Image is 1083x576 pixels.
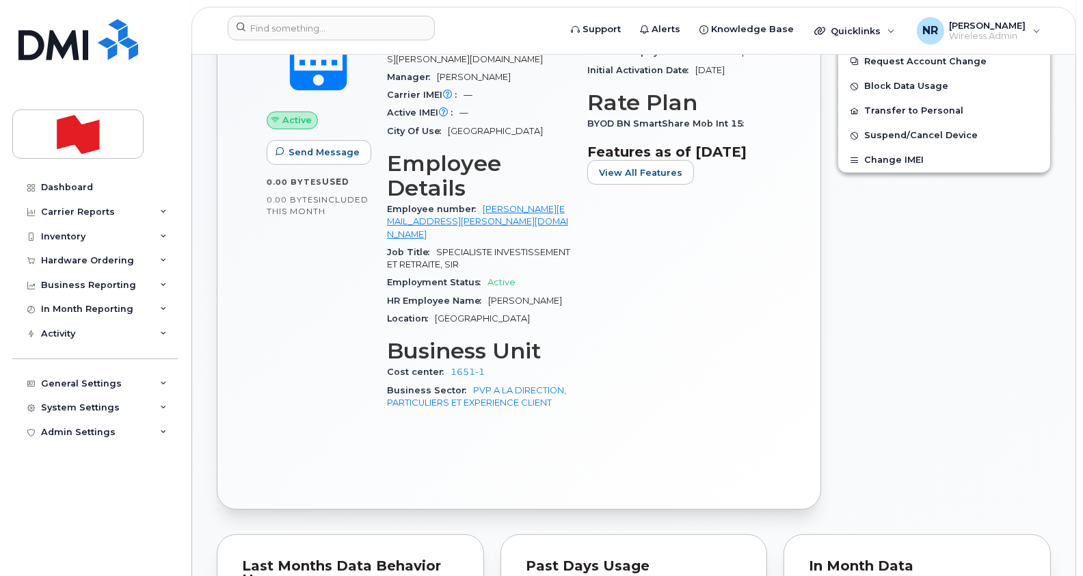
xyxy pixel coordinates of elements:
[387,367,451,377] span: Cost center
[831,25,881,36] span: Quicklinks
[526,560,743,573] div: Past Days Usage
[950,31,1026,42] span: Wireless Admin
[583,23,621,36] span: Support
[387,247,570,270] span: SPECIALISTE INVESTISSEMENT ET RETRAITE, SIR
[387,90,464,100] span: Carrier IMEI
[435,313,530,324] span: [GEOGRAPHIC_DATA]
[809,560,1026,573] div: In Month Data
[630,16,690,43] a: Alerts
[950,20,1026,31] span: [PERSON_NAME]
[907,17,1050,44] div: Nancy Robitaille
[448,126,543,136] span: [GEOGRAPHIC_DATA]
[838,99,1050,123] button: Transfer to Personal
[864,131,978,141] span: Suspend/Cancel Device
[587,118,751,129] span: BYOD BN SmartShare Mob Int 15
[387,41,567,64] span: [PERSON_NAME][EMAIL_ADDRESS][PERSON_NAME][DOMAIN_NAME]
[387,385,566,408] a: PVP A LA DIRECTION, PARTICULIERS ET EXPERIENCE CLIENT
[387,247,436,257] span: Job Title
[695,65,725,75] span: [DATE]
[267,140,371,165] button: Send Message
[267,177,322,187] span: 0.00 Bytes
[228,16,435,40] input: Find something...
[805,17,905,44] div: Quicklinks
[387,72,437,82] span: Manager
[652,23,680,36] span: Alerts
[387,385,473,395] span: Business Sector
[690,16,803,43] a: Knowledge Base
[387,204,483,214] span: Employee number
[838,148,1050,172] button: Change IMEI
[451,367,485,377] a: 1651-1
[387,107,459,118] span: Active IMEI
[487,277,516,287] span: Active
[387,126,448,136] span: City Of Use
[322,176,349,187] span: used
[387,339,571,363] h3: Business Unit
[387,151,571,200] h3: Employee Details
[459,107,468,118] span: —
[711,23,794,36] span: Knowledge Base
[561,16,630,43] a: Support
[488,296,562,306] span: [PERSON_NAME]
[387,296,488,306] span: HR Employee Name
[922,23,938,39] span: NR
[387,277,487,287] span: Employment Status
[838,123,1050,148] button: Suspend/Cancel Device
[838,49,1050,74] button: Request Account Change
[838,74,1050,99] button: Block Data Usage
[587,90,771,115] h3: Rate Plan
[587,65,695,75] span: Initial Activation Date
[587,160,694,185] button: View All Features
[437,72,511,82] span: [PERSON_NAME]
[587,144,771,160] h3: Features as of [DATE]
[387,313,435,324] span: Location
[599,166,682,179] span: View All Features
[267,195,319,205] span: 0.00 Bytes
[282,114,312,127] span: Active
[289,146,360,159] span: Send Message
[387,204,568,239] a: [PERSON_NAME][EMAIL_ADDRESS][PERSON_NAME][DOMAIN_NAME]
[464,90,472,100] span: —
